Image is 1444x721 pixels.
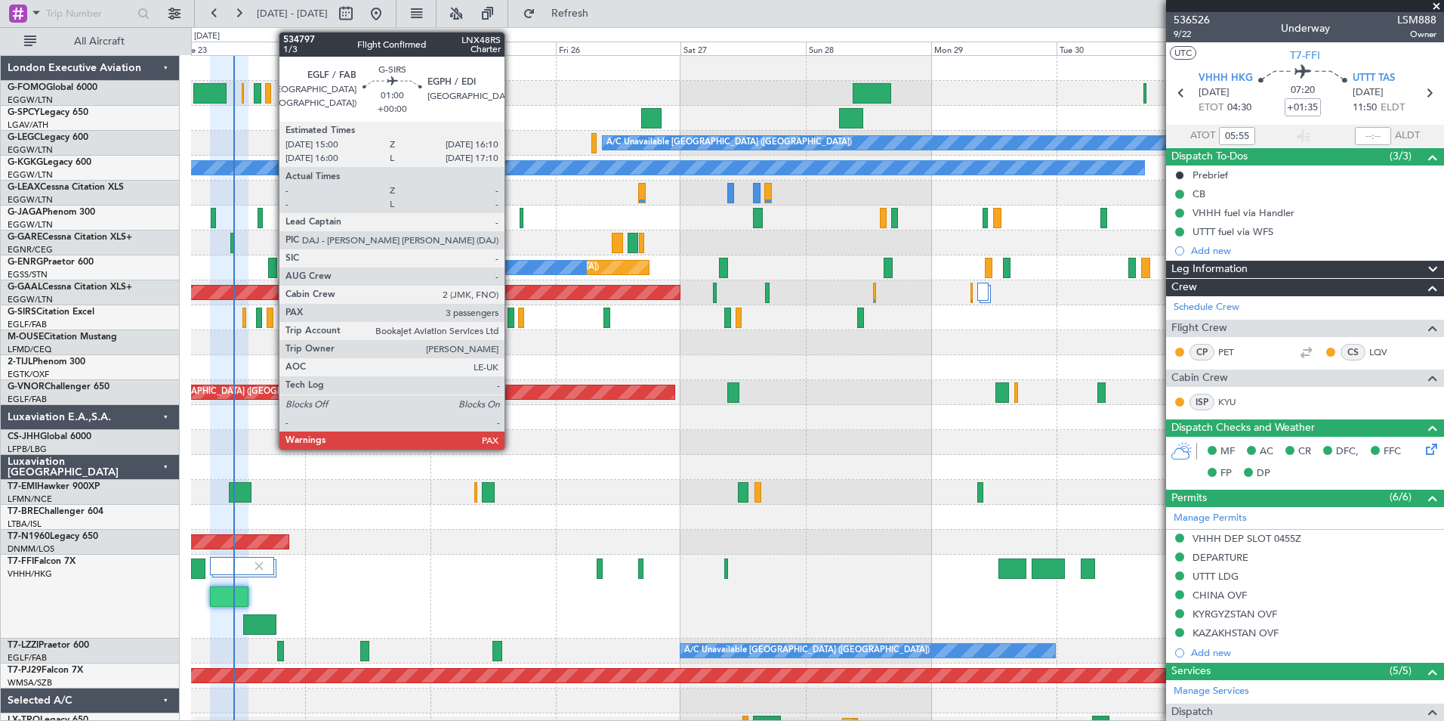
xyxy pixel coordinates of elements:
div: CHINA OVF [1193,589,1247,602]
div: ISP [1189,394,1214,410]
div: Planned Maint [GEOGRAPHIC_DATA] ([GEOGRAPHIC_DATA]) [350,82,588,104]
span: G-GARE [8,233,42,242]
span: T7-EMI [8,482,37,491]
a: EGLF/FAB [8,394,47,405]
input: --:-- [1219,127,1255,145]
span: ATOT [1190,128,1215,144]
div: Tue 30 [1057,42,1182,55]
a: G-LEGCLegacy 600 [8,133,88,142]
a: G-SPCYLegacy 650 [8,108,88,117]
a: VHHH/HKG [8,568,52,580]
div: VHHH DEP SLOT 0455Z [1193,532,1301,545]
span: T7-FFI [8,557,34,566]
a: G-GARECessna Citation XLS+ [8,233,132,242]
div: DEPARTURE [1193,551,1248,564]
span: 536526 [1174,12,1210,28]
button: All Aircraft [17,29,164,54]
span: G-FOMO [8,83,46,92]
span: LSM888 [1397,12,1436,28]
a: PET [1218,345,1252,359]
input: Trip Number [46,2,133,25]
span: M-OUSE [8,333,44,342]
div: Sun 28 [806,42,931,55]
div: Wed 24 [305,42,430,55]
span: CR [1298,444,1311,460]
a: EGLF/FAB [8,652,47,664]
span: ETOT [1199,101,1223,116]
span: FFC [1384,444,1401,460]
span: Dispatch [1171,704,1213,721]
a: Manage Services [1174,684,1249,699]
span: G-ENRG [8,258,43,267]
a: EGTK/OXF [8,369,49,380]
div: Sat 27 [680,42,806,55]
a: LFPB/LBG [8,444,47,455]
input: --:-- [1355,127,1391,145]
div: Add new [1191,244,1436,257]
span: G-SPCY [8,108,40,117]
a: G-KGKGLegacy 600 [8,158,91,167]
a: EGGW/LTN [8,219,53,231]
div: KYRGYZSTAN OVF [1193,608,1277,620]
div: Planned Maint [GEOGRAPHIC_DATA] ([GEOGRAPHIC_DATA]) [100,381,338,404]
div: Planned Maint [GEOGRAPHIC_DATA] ([GEOGRAPHIC_DATA]) [350,206,588,229]
div: UTTT LDG [1193,570,1239,583]
span: Flight Crew [1171,320,1227,337]
div: A/C Unavailable [309,256,372,279]
div: A/C Unavailable [GEOGRAPHIC_DATA] ([GEOGRAPHIC_DATA]) [684,639,930,662]
div: CS [1341,344,1365,360]
a: KYU [1218,395,1252,409]
a: EGGW/LTN [8,169,53,181]
a: T7-FFIFalcon 7X [8,557,76,566]
span: [DATE] [1199,85,1230,101]
span: (6/6) [1390,489,1412,505]
span: [DATE] [1353,85,1384,101]
a: T7-N1960Legacy 650 [8,532,98,541]
a: Schedule Crew [1174,300,1239,315]
span: MF [1220,444,1235,460]
div: VHHH fuel via Handler [1193,206,1294,219]
a: LQV [1369,345,1403,359]
img: gray-close.svg [252,559,266,573]
span: G-GAAL [8,283,42,292]
span: Cabin Crew [1171,370,1228,387]
span: 11:50 [1353,101,1377,116]
span: G-SIRS [8,308,36,317]
div: CB [1193,187,1205,200]
a: G-JAGAPhenom 300 [8,208,95,217]
span: 2-TIJL [8,357,32,367]
div: Fri 26 [556,42,681,55]
a: EGGW/LTN [8,194,53,206]
a: EGSS/STN [8,269,48,280]
span: Dispatch To-Dos [1171,148,1248,166]
span: ALDT [1395,128,1420,144]
span: ELDT [1381,101,1405,116]
span: Permits [1171,490,1207,507]
span: (5/5) [1390,663,1412,679]
a: EGNR/CEG [8,244,53,255]
span: 07:20 [1291,83,1315,98]
div: KAZAKHSTAN OVF [1193,627,1279,639]
span: T7-N1960 [8,532,50,541]
div: Mon 29 [931,42,1057,55]
a: LFMN/NCE [8,494,52,505]
span: DFC, [1336,444,1359,460]
a: EGGW/LTN [8,144,53,156]
a: EGLF/FAB [8,319,47,330]
span: All Aircraft [39,36,159,47]
span: T7-PJ29 [8,666,42,675]
span: Refresh [538,8,602,19]
span: G-KGKG [8,158,43,167]
a: LFMD/CEQ [8,344,51,355]
div: A/C Unavailable [GEOGRAPHIC_DATA] ([GEOGRAPHIC_DATA]) [606,132,852,154]
a: WMSA/SZB [8,677,52,689]
a: G-VNORChallenger 650 [8,382,110,391]
span: Services [1171,663,1211,680]
span: Crew [1171,279,1197,296]
span: G-VNOR [8,382,45,391]
span: 9/22 [1174,28,1210,41]
div: UTTT fuel via WFS [1193,225,1273,238]
a: EGGW/LTN [8,294,53,305]
span: G-LEGC [8,133,40,142]
a: T7-PJ29Falcon 7X [8,666,83,675]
